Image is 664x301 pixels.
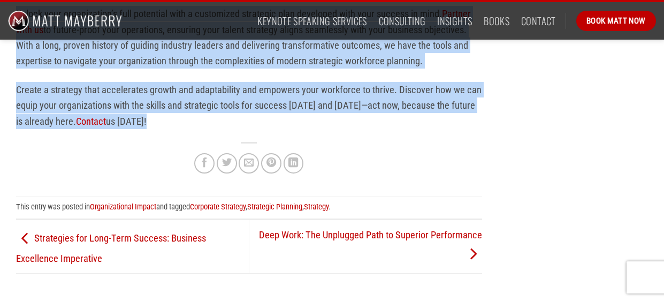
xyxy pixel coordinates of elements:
[194,153,215,174] a: Share on Facebook
[217,153,237,174] a: Share on Twitter
[190,202,246,212] a: Corporate Strategy
[576,11,656,31] a: Book Matt Now
[76,116,106,127] a: Contact
[261,153,281,174] a: Pin on Pinterest
[239,153,259,174] a: Email to a Friend
[16,197,482,220] footer: This entry was posted in and tagged , , .
[8,2,122,40] img: Matt Mayberry
[16,82,482,129] p: Create a strategy that accelerates growth and adaptability and empowers your workforce to thrive....
[586,14,646,27] span: Book Matt Now
[521,11,556,31] a: Contact
[247,202,302,212] a: Strategic Planning
[484,11,509,31] a: Books
[304,202,329,212] a: Strategy
[437,11,472,31] a: Insights
[257,11,367,31] a: Keynote Speaking Services
[379,11,426,31] a: Consulting
[16,232,206,264] a: Strategies for Long-Term Success: Business Excellence Imperative
[259,229,482,259] a: Deep Work: The Unplugged Path to Superior Performance
[284,153,304,174] a: Share on LinkedIn
[90,202,156,212] a: Organizational Impact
